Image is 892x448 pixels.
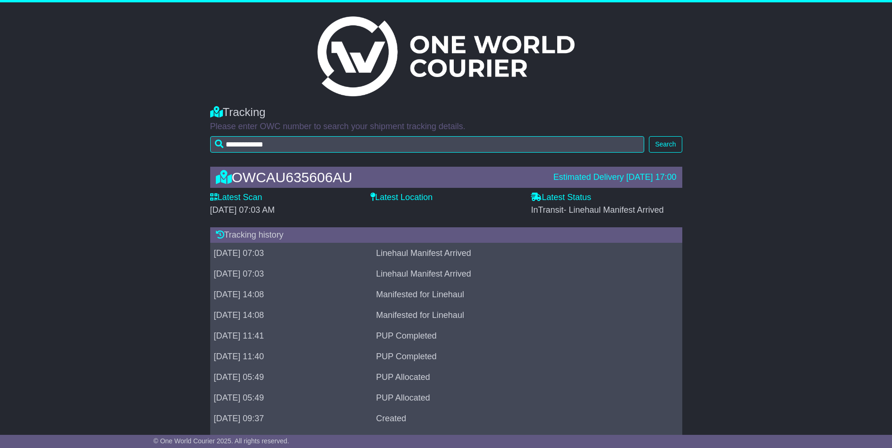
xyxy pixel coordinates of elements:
[153,437,289,445] span: © One World Courier 2025. All rights reserved.
[372,305,661,326] td: Manifested for Linehaul
[372,347,661,367] td: PUP Completed
[531,193,591,203] label: Latest Status
[210,227,682,243] div: Tracking history
[210,388,372,409] td: [DATE] 05:49
[210,347,372,367] td: [DATE] 11:40
[210,305,372,326] td: [DATE] 14:08
[210,326,372,347] td: [DATE] 11:41
[210,285,372,305] td: [DATE] 14:08
[371,193,433,203] label: Latest Location
[210,193,262,203] label: Latest Scan
[211,170,549,185] div: OWCAU635606AU
[210,264,372,285] td: [DATE] 07:03
[531,205,663,215] span: InTransit
[372,264,661,285] td: Linehaul Manifest Arrived
[210,367,372,388] td: [DATE] 05:49
[372,409,661,429] td: Created
[372,285,661,305] td: Manifested for Linehaul
[649,136,682,153] button: Search
[372,367,661,388] td: PUP Allocated
[210,106,682,119] div: Tracking
[372,326,661,347] td: PUP Completed
[564,205,664,215] span: - Linehaul Manifest Arrived
[317,16,574,96] img: Light
[210,409,372,429] td: [DATE] 09:37
[372,243,661,264] td: Linehaul Manifest Arrived
[210,122,682,132] p: Please enter OWC number to search your shipment tracking details.
[210,243,372,264] td: [DATE] 07:03
[553,172,677,183] div: Estimated Delivery [DATE] 17:00
[372,388,661,409] td: PUP Allocated
[210,205,275,215] span: [DATE] 07:03 AM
